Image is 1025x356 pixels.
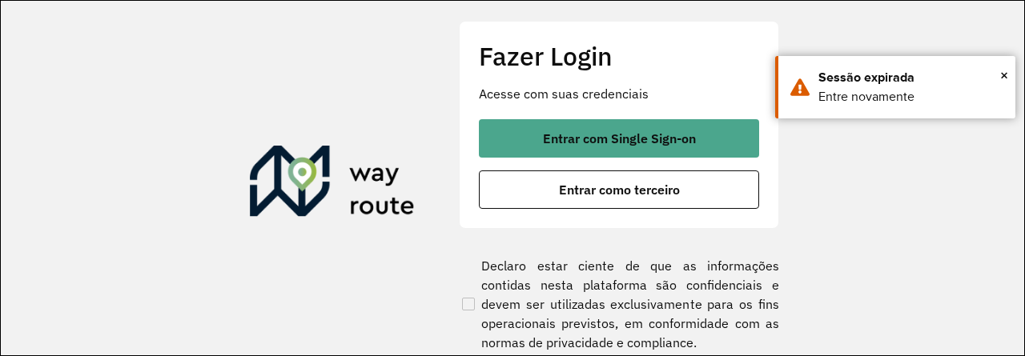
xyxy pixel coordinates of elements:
[818,68,1003,87] div: Sessão expirada
[479,170,759,209] button: button
[479,119,759,158] button: button
[818,87,1003,106] div: Entre novamente
[479,41,759,71] h2: Fazer Login
[1000,63,1008,87] button: Close
[459,256,779,352] label: Declaro estar ciente de que as informações contidas nesta plataforma são confidenciais e devem se...
[1000,63,1008,87] span: ×
[479,84,759,103] p: Acesse com suas credenciais
[250,146,415,222] img: Roteirizador AmbevTech
[559,183,680,196] span: Entrar como terceiro
[543,132,696,145] span: Entrar com Single Sign-on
